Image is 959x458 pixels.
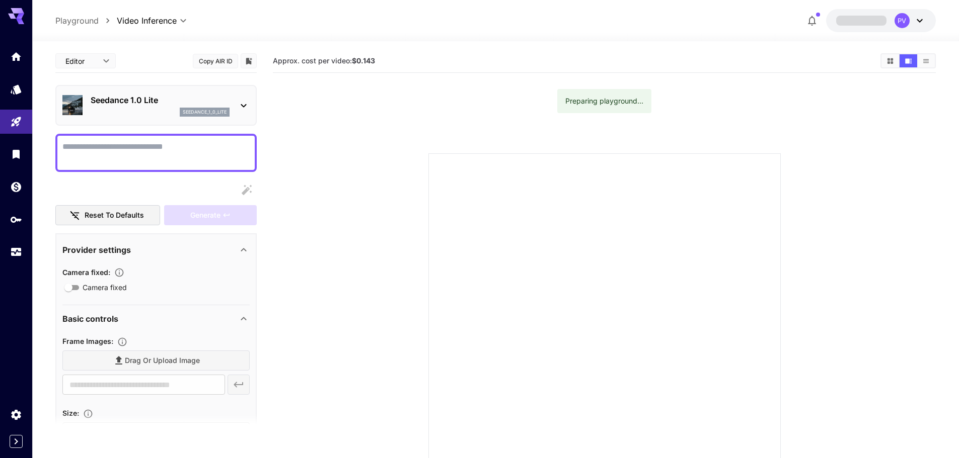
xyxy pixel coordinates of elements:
button: Copy AIR ID [193,54,238,68]
div: Usage [10,246,22,258]
div: Library [10,148,22,160]
p: Basic controls [62,313,118,325]
div: Provider settings [62,238,250,262]
div: Wallet [10,180,22,193]
button: Expand sidebar [10,435,23,448]
button: PV [826,9,936,32]
b: $0.143 [352,56,375,65]
span: Camera fixed : [62,268,110,277]
div: API Keys [10,213,22,226]
button: Adjust the dimensions of the generated image by specifying its width and height in pixels, or sel... [79,409,97,419]
div: Seedance 1.0 Liteseedance_1_0_lite [62,90,250,121]
div: Show videos in grid viewShow videos in video viewShow videos in list view [880,53,936,68]
div: Models [10,83,22,96]
div: Playground [10,116,22,128]
span: Frame Images : [62,337,113,345]
span: Video Inference [117,15,177,27]
button: Add to library [244,55,253,67]
button: Show videos in video view [900,54,917,67]
div: Home [10,50,22,63]
button: Upload frame images. [113,337,131,347]
div: Preparing playground... [565,92,643,110]
p: Provider settings [62,244,131,256]
div: Basic controls [62,307,250,331]
a: Playground [55,15,99,27]
div: PV [895,13,910,28]
p: Seedance 1.0 Lite [91,94,230,106]
button: Show videos in grid view [881,54,899,67]
button: Reset to defaults [55,205,160,226]
button: Show videos in list view [917,54,935,67]
div: Settings [10,408,22,421]
nav: breadcrumb [55,15,117,27]
span: Editor [65,56,97,66]
span: Camera fixed [83,282,127,293]
span: Size : [62,409,79,417]
p: seedance_1_0_lite [183,109,227,116]
span: Approx. cost per video: [273,56,375,65]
